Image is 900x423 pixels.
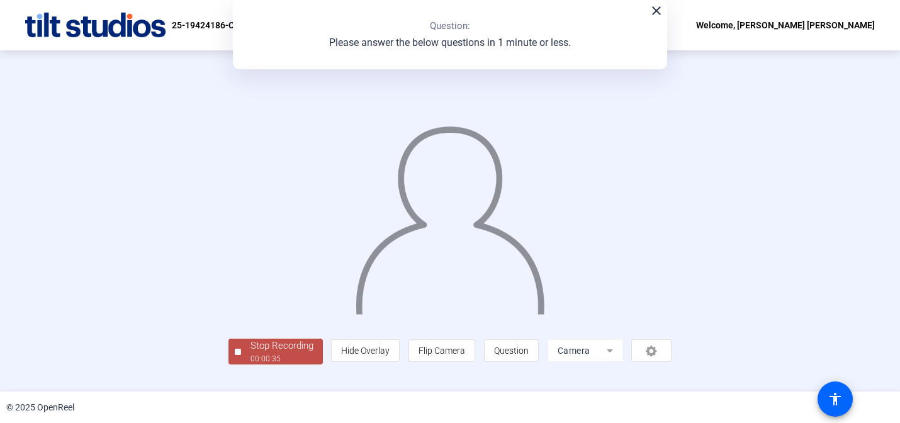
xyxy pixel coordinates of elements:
button: Stop Recording00:00:35 [228,339,323,364]
mat-icon: close [649,3,664,18]
button: Flip Camera [408,339,475,362]
span: Flip Camera [419,346,465,356]
img: overlay [354,115,546,315]
mat-icon: accessibility [828,392,843,407]
div: © 2025 OpenReel [6,401,74,414]
p: 25-19424186-OPT-WHS Quality Patient Safety [172,18,358,33]
img: OpenReel logo [25,13,166,38]
div: 00:00:35 [250,353,313,364]
p: Question: [430,19,470,33]
div: Welcome, [PERSON_NAME] [PERSON_NAME] [696,18,875,33]
div: Stop Recording [250,339,313,353]
button: Question [484,339,539,362]
span: Hide Overlay [341,346,390,356]
p: Please answer the below questions in 1 minute or less. [329,35,571,50]
button: Hide Overlay [331,339,400,362]
span: Question [494,346,529,356]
